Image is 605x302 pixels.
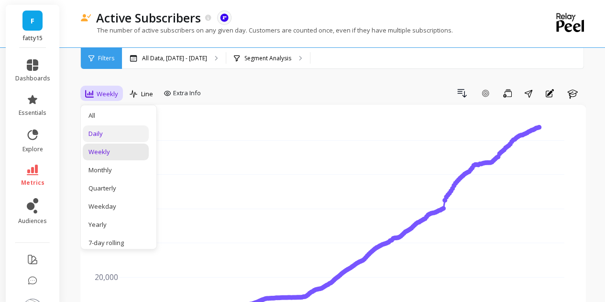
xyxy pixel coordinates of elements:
[88,129,143,138] div: Daily
[88,202,143,211] div: Weekday
[96,10,201,26] p: Active Subscribers
[220,13,229,22] img: api.recharge.svg
[88,220,143,229] div: Yearly
[244,55,291,62] p: Segment Analysis
[80,14,91,22] img: header icon
[88,238,143,247] div: 7-day rolling
[141,89,153,99] span: Line
[173,89,201,98] span: Extra Info
[88,184,143,193] div: Quarterly
[97,89,118,99] span: Weekly
[15,34,50,42] p: fatty15
[142,55,207,62] p: All Data, [DATE] - [DATE]
[18,217,47,225] span: audiences
[80,26,453,34] p: The number of active subscribers on any given day. Customers are counted once, even if they have ...
[88,147,143,157] div: Weekly
[88,166,143,175] div: Monthly
[98,55,114,62] span: Filters
[21,179,44,187] span: metrics
[15,75,50,82] span: dashboards
[22,145,43,153] span: explore
[19,109,46,117] span: essentials
[88,111,143,120] div: All
[31,15,34,26] span: F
